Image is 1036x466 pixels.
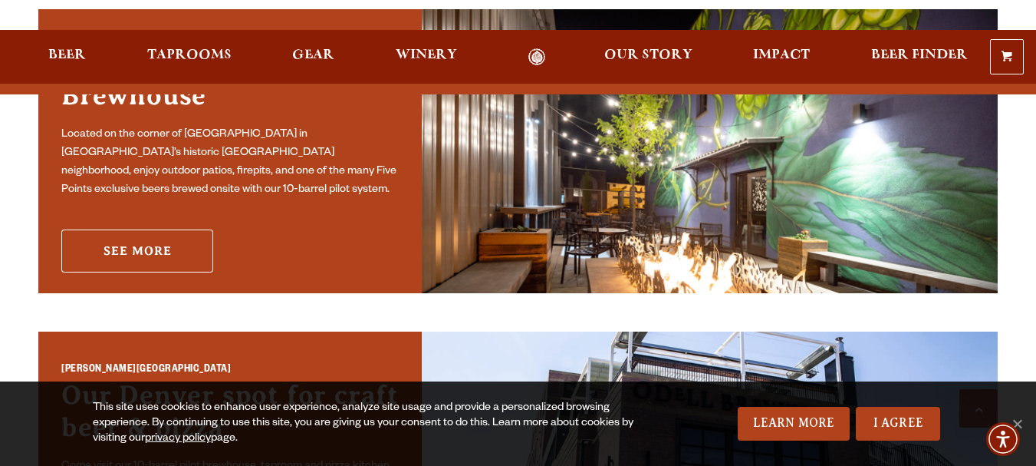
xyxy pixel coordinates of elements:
a: Taprooms [137,48,242,66]
a: privacy policy [145,433,211,445]
span: Our Story [604,49,692,61]
a: See More [61,230,213,273]
div: Accessibility Menu [986,422,1020,456]
a: I Agree [856,407,940,441]
span: Taprooms [147,49,232,61]
span: Beer Finder [871,49,968,61]
div: This site uses cookies to enhance user experience, analyze site usage and provide a personalized ... [93,401,669,447]
span: Beer [48,49,86,61]
img: Promo Card Aria Label' [422,9,998,293]
span: Impact [753,49,810,61]
h2: [PERSON_NAME][GEOGRAPHIC_DATA] [61,362,399,380]
a: Odell Home [508,48,566,66]
span: Winery [396,49,457,61]
a: Winery [386,48,467,66]
a: Our Story [594,48,702,66]
a: Learn More [738,407,850,441]
span: Gear [292,49,334,61]
a: Impact [743,48,820,66]
h3: Our Denver spot for craft beer & pizza [61,379,399,451]
a: Gear [282,48,344,66]
a: Beer [38,48,96,66]
a: Beer Finder [861,48,978,66]
p: Located on the corner of [GEOGRAPHIC_DATA] in [GEOGRAPHIC_DATA]’s historic [GEOGRAPHIC_DATA] neig... [61,126,399,200]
